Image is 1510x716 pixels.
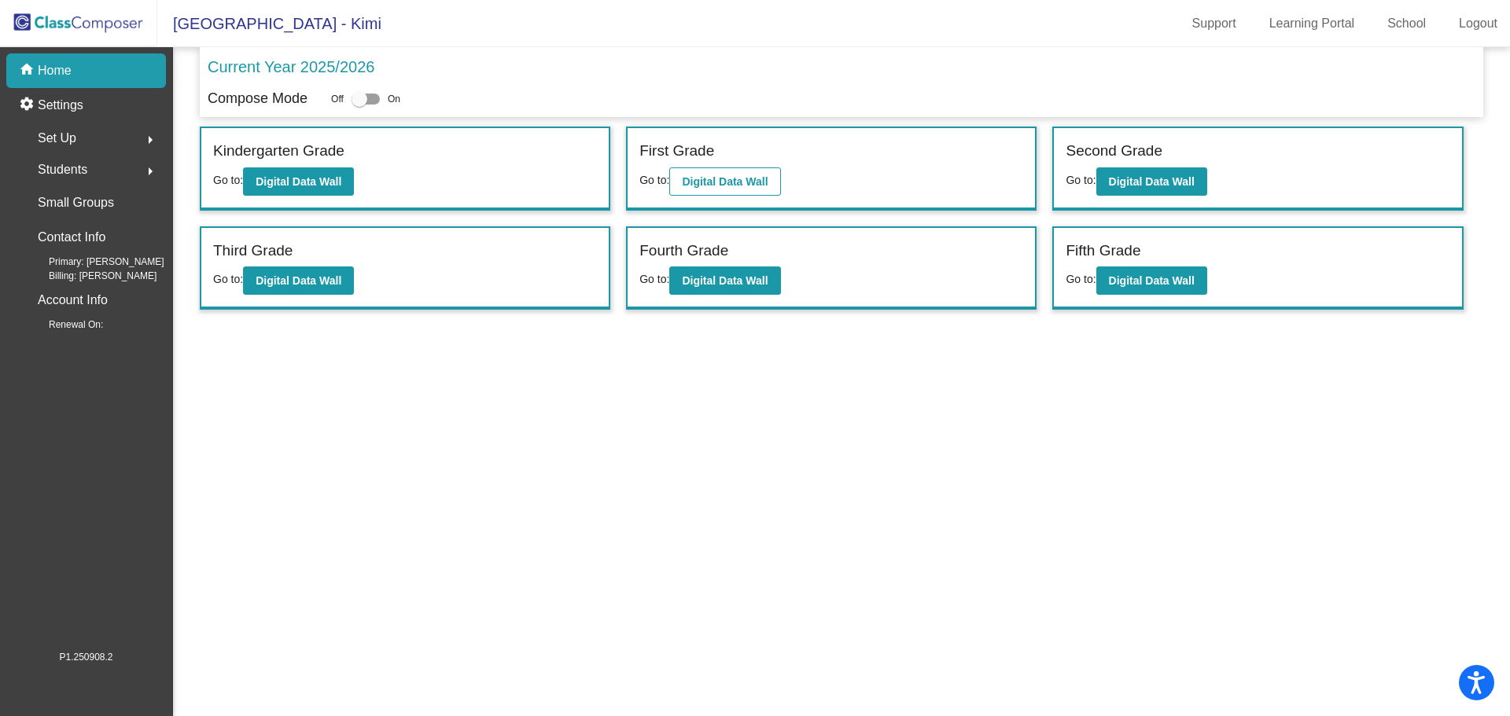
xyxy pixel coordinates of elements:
b: Digital Data Wall [1109,274,1195,287]
b: Digital Data Wall [682,175,768,188]
mat-icon: arrow_right [141,130,160,149]
button: Digital Data Wall [669,266,780,295]
label: Fifth Grade [1066,240,1140,263]
span: Primary: [PERSON_NAME] [24,255,164,269]
span: Go to: [213,174,243,186]
label: Third Grade [213,240,293,263]
span: Go to: [639,273,669,285]
mat-icon: home [19,61,38,80]
p: Small Groups [38,192,114,214]
label: Second Grade [1066,140,1162,163]
p: Settings [38,96,83,115]
span: [GEOGRAPHIC_DATA] - Kimi [157,11,381,36]
b: Digital Data Wall [1109,175,1195,188]
button: Digital Data Wall [1096,266,1207,295]
span: Set Up [38,127,76,149]
b: Digital Data Wall [256,175,341,188]
button: Digital Data Wall [1096,167,1207,196]
label: Fourth Grade [639,240,728,263]
b: Digital Data Wall [682,274,768,287]
a: Support [1180,11,1249,36]
span: Go to: [1066,273,1096,285]
mat-icon: arrow_right [141,162,160,181]
button: Digital Data Wall [669,167,780,196]
span: Go to: [639,174,669,186]
p: Compose Mode [208,88,308,109]
span: On [388,92,400,106]
p: Contact Info [38,226,105,248]
a: School [1375,11,1438,36]
label: Kindergarten Grade [213,140,344,163]
span: Go to: [213,273,243,285]
p: Account Info [38,289,108,311]
span: Renewal On: [24,318,103,332]
a: Learning Portal [1257,11,1368,36]
mat-icon: settings [19,96,38,115]
span: Go to: [1066,174,1096,186]
button: Digital Data Wall [243,167,354,196]
b: Digital Data Wall [256,274,341,287]
p: Home [38,61,72,80]
label: First Grade [639,140,714,163]
span: Off [331,92,344,106]
span: Students [38,159,87,181]
p: Current Year 2025/2026 [208,55,374,79]
span: Billing: [PERSON_NAME] [24,269,157,283]
button: Digital Data Wall [243,266,354,295]
a: Logout [1446,11,1510,36]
